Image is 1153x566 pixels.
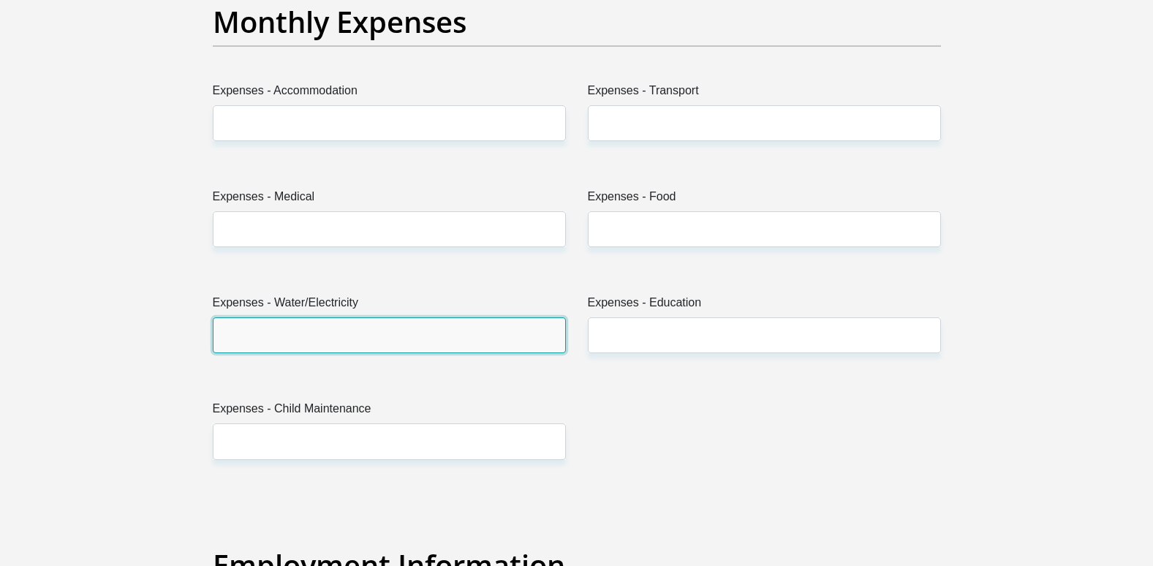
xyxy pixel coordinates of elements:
[588,211,941,247] input: Expenses - Food
[213,294,566,317] label: Expenses - Water/Electricity
[213,82,566,105] label: Expenses - Accommodation
[588,294,941,317] label: Expenses - Education
[588,105,941,141] input: Expenses - Transport
[213,105,566,141] input: Expenses - Accommodation
[213,211,566,247] input: Expenses - Medical
[213,423,566,459] input: Expenses - Child Maintenance
[213,4,941,39] h2: Monthly Expenses
[213,188,566,211] label: Expenses - Medical
[213,400,566,423] label: Expenses - Child Maintenance
[588,317,941,353] input: Expenses - Education
[213,317,566,353] input: Expenses - Water/Electricity
[588,188,941,211] label: Expenses - Food
[588,82,941,105] label: Expenses - Transport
